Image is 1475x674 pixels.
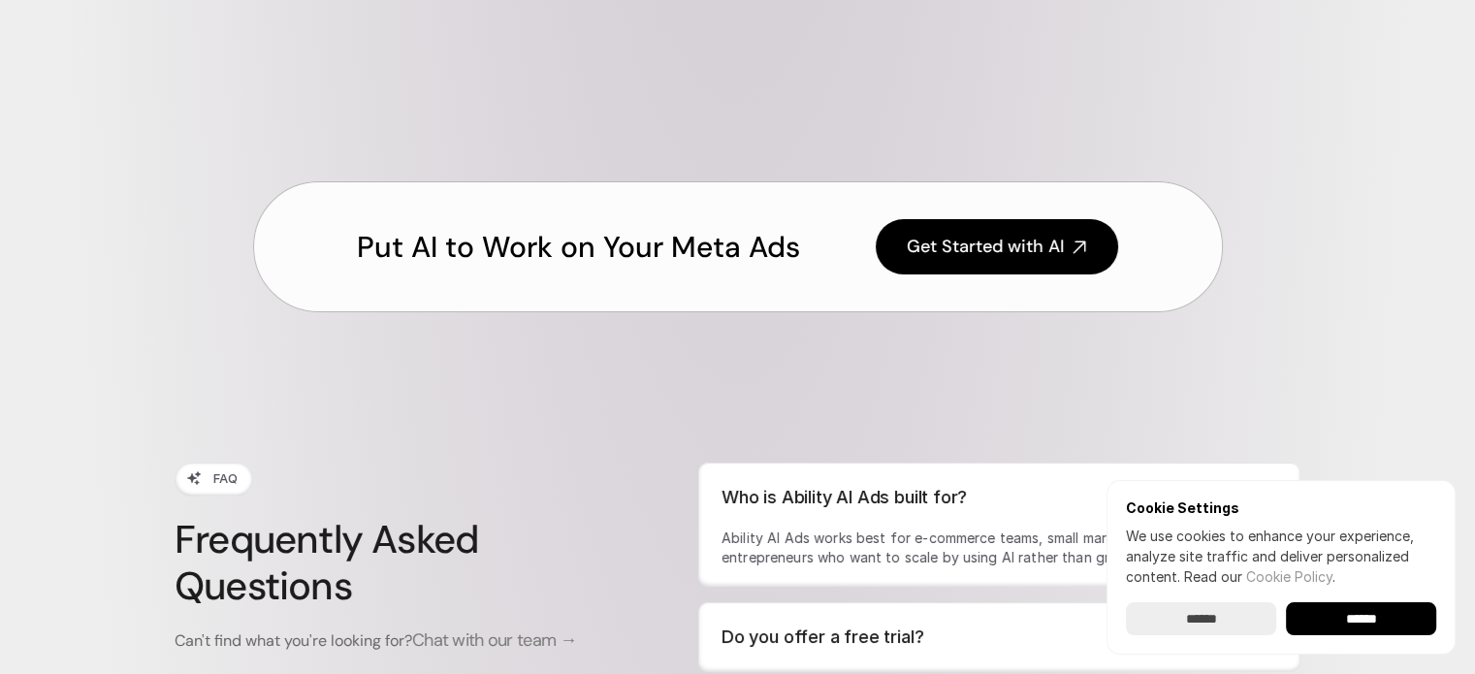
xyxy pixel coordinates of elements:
p: Who is Ability AI Ads built for? [721,484,1231,511]
a: Cookie Policy [1246,568,1332,585]
p: Do you offer a free trial? [721,624,1231,651]
h2: Put AI to Work on Your Meta Ads [357,227,800,268]
p: Can't find what you're looking for? [175,628,621,653]
h4: Get Started with AI [907,235,1064,259]
h3: Frequently Asked Questions [175,516,621,609]
a: Chat with our team → [412,630,577,651]
p: FAQ [213,468,238,489]
span: Chat with our team → [412,628,577,652]
p: Ability AI Ads works best for e-commerce teams, small marketing teams, and entrepreneurs who want... [721,529,1246,567]
a: Get Started with AI [876,219,1118,274]
p: We use cookies to enhance your experience, analyze site traffic and deliver personalized content. [1126,526,1436,587]
span: Read our . [1184,568,1335,585]
h6: Cookie Settings [1126,499,1436,516]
